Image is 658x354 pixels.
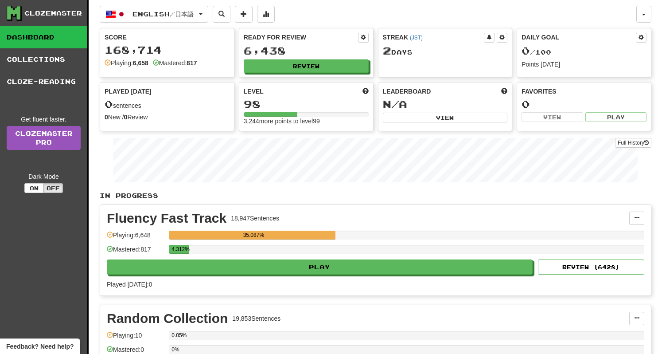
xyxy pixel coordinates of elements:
p: In Progress [100,191,651,200]
div: 19,853 Sentences [232,314,280,323]
span: Played [DATE] [105,87,152,96]
div: 168,714 [105,44,230,55]
button: View [383,113,508,122]
span: Score more points to level up [362,87,369,96]
span: Open feedback widget [6,342,74,351]
div: Points [DATE] [522,60,646,69]
span: 0 [522,44,530,57]
span: Leaderboard [383,87,431,96]
div: Clozemaster [24,9,82,18]
strong: 6,658 [133,59,148,67]
span: Level [244,87,264,96]
div: Mastered: 817 [107,245,164,260]
button: Play [585,112,646,122]
div: 0 [522,98,646,110]
strong: 0 [105,114,108,121]
div: Score [105,33,230,42]
div: 4.312% [171,245,189,254]
span: 0 [105,98,113,110]
button: Search sentences [213,6,230,23]
span: This week in points, UTC [501,87,507,96]
strong: 817 [187,59,197,67]
button: Review [244,59,369,73]
a: ClozemasterPro [7,126,81,150]
button: English/日本語 [100,6,208,23]
div: Get fluent faster. [7,115,81,124]
button: View [522,112,583,122]
button: On [24,183,44,193]
div: sentences [105,98,230,110]
div: Favorites [522,87,646,96]
span: English / 日本語 [132,10,194,18]
a: (JST) [410,35,423,41]
div: 98 [244,98,369,110]
div: Playing: 10 [107,331,164,346]
div: 3,244 more points to level 99 [244,117,369,126]
div: Mastered: [153,59,197,67]
div: Ready for Review [244,33,358,42]
strong: 0 [124,114,128,121]
div: 35.087% [171,231,335,240]
div: New / Review [105,113,230,122]
span: Played [DATE]: 0 [107,281,152,288]
div: Day s [383,45,508,57]
div: Daily Goal [522,33,636,43]
div: Playing: 6,648 [107,231,164,245]
span: / 100 [522,48,551,56]
div: Random Collection [107,312,228,325]
button: Full History [615,138,651,148]
div: Dark Mode [7,172,81,181]
span: N/A [383,98,407,110]
button: Play [107,260,533,275]
button: Add sentence to collection [235,6,253,23]
span: 2 [383,44,391,57]
button: Off [43,183,63,193]
div: 18,947 Sentences [231,214,279,223]
div: Fluency Fast Track [107,212,226,225]
button: Review (6428) [538,260,644,275]
div: Streak [383,33,484,42]
div: Playing: [105,59,148,67]
div: 6,438 [244,45,369,56]
button: More stats [257,6,275,23]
